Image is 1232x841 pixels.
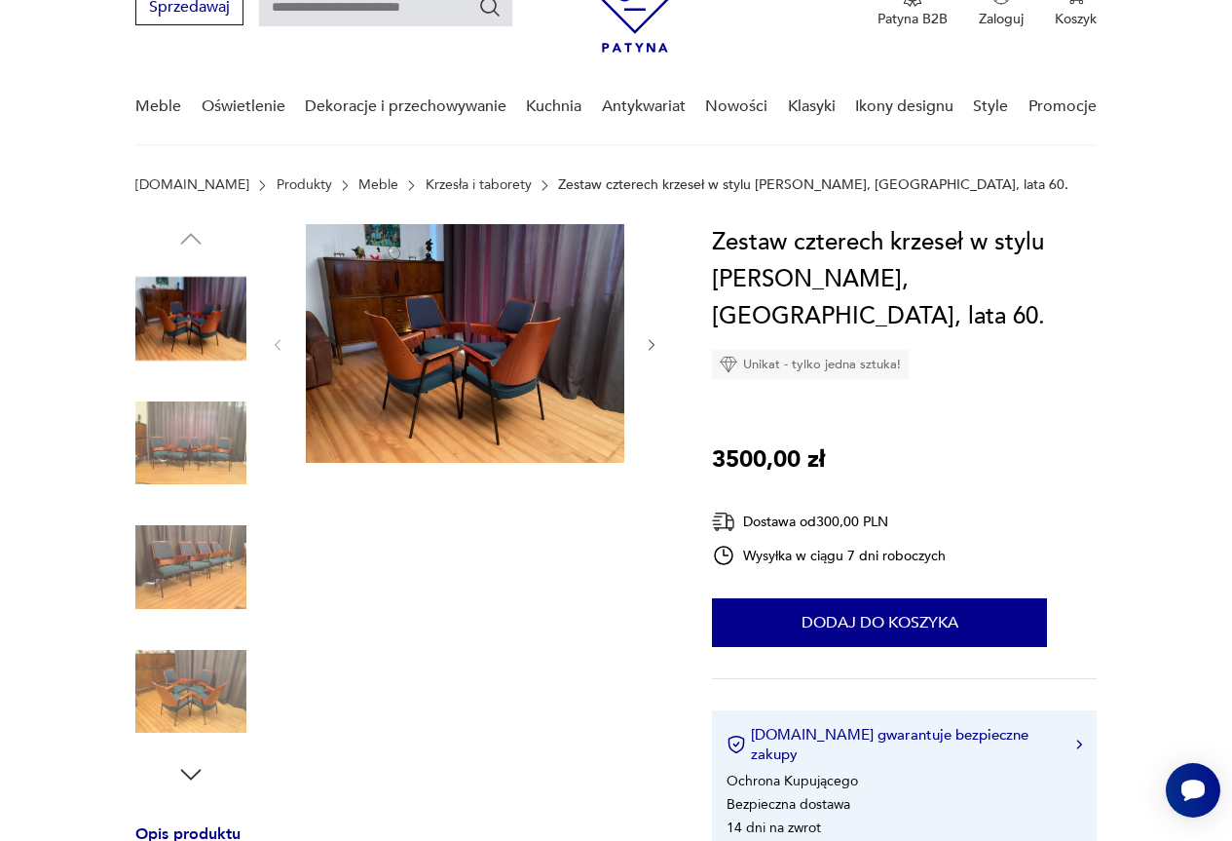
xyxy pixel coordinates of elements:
a: Ikony designu [855,69,953,144]
a: Produkty [277,177,332,193]
a: Nowości [705,69,767,144]
a: Krzesła i taborety [426,177,532,193]
a: Kuchnia [526,69,581,144]
a: Klasyki [788,69,836,144]
img: Zdjęcie produktu Zestaw czterech krzeseł w stylu Hanno Von Gustedta, Austria, lata 60. [135,388,246,499]
a: Meble [358,177,398,193]
img: Ikona certyfikatu [727,735,746,754]
a: Style [973,69,1008,144]
div: Unikat - tylko jedna sztuka! [712,350,909,379]
p: Koszyk [1055,10,1097,28]
button: [DOMAIN_NAME] gwarantuje bezpieczne zakupy [727,725,1082,764]
div: Dostawa od 300,00 PLN [712,510,946,534]
a: Antykwariat [602,69,686,144]
h1: Zestaw czterech krzeseł w stylu [PERSON_NAME], [GEOGRAPHIC_DATA], lata 60. [712,224,1097,335]
img: Zdjęcie produktu Zestaw czterech krzeseł w stylu Hanno Von Gustedta, Austria, lata 60. [135,263,246,374]
a: Promocje [1028,69,1097,144]
iframe: Smartsupp widget button [1166,763,1220,818]
img: Zdjęcie produktu Zestaw czterech krzeseł w stylu Hanno Von Gustedta, Austria, lata 60. [135,512,246,623]
p: Patyna B2B [877,10,948,28]
a: Sprzedawaj [135,2,243,16]
img: Ikona strzałki w prawo [1076,740,1082,749]
li: Ochrona Kupującego [727,772,858,790]
img: Ikona dostawy [712,510,735,534]
li: 14 dni na zwrot [727,819,821,837]
li: Bezpieczna dostawa [727,795,850,814]
p: Zestaw czterech krzeseł w stylu [PERSON_NAME], [GEOGRAPHIC_DATA], lata 60. [558,177,1068,193]
a: [DOMAIN_NAME] [135,177,249,193]
img: Zdjęcie produktu Zestaw czterech krzeseł w stylu Hanno Von Gustedta, Austria, lata 60. [306,224,624,463]
img: Zdjęcie produktu Zestaw czterech krzeseł w stylu Hanno Von Gustedta, Austria, lata 60. [135,636,246,747]
p: Zaloguj [979,10,1024,28]
a: Meble [135,69,181,144]
a: Oświetlenie [202,69,285,144]
p: 3500,00 zł [712,441,825,478]
div: Wysyłka w ciągu 7 dni roboczych [712,544,946,567]
button: Dodaj do koszyka [712,598,1047,647]
img: Ikona diamentu [720,356,737,373]
a: Dekoracje i przechowywanie [305,69,506,144]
